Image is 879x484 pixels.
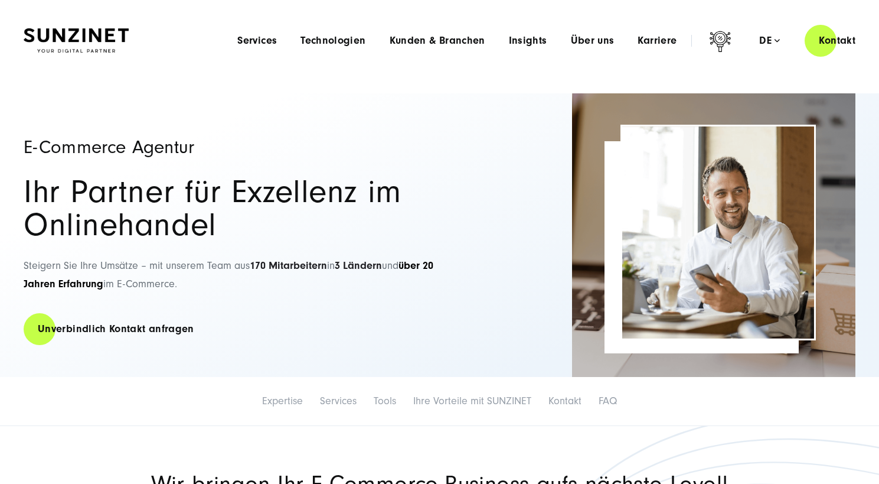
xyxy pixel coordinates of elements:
a: Unverbindlich Kontakt anfragen [24,312,208,346]
a: Kontakt [805,24,870,57]
a: Kunden & Branchen [390,35,485,47]
strong: 170 Mitarbeitern [250,259,327,272]
a: Services [320,395,357,407]
a: Über uns [571,35,615,47]
a: Technologien [300,35,365,47]
img: E-Commerce Agentur SUNZINET [622,126,814,339]
a: Tools [374,395,396,407]
h1: E-Commerce Agentur [24,138,437,157]
img: SUNZINET Full Service Digital Agentur [24,28,129,53]
span: über 20 Jahren Erfahrung [24,259,433,290]
a: FAQ [599,395,617,407]
a: Insights [509,35,547,47]
div: de [759,35,780,47]
img: E-Commerce Agentur SUNZINET - hintergrund Bild mit Paket [572,93,855,377]
a: Expertise [262,395,303,407]
a: Kontakt [548,395,581,407]
h2: Ihr Partner für Exzellenz im Onlinehandel [24,176,437,242]
p: Steigern Sie Ihre Umsätze – mit unserem Team aus in und im E-Commerce. [24,257,437,293]
a: Ihre Vorteile mit SUNZINET [413,395,531,407]
a: Karriere [638,35,677,47]
strong: 3 Ländern [335,259,382,272]
a: Services [237,35,277,47]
